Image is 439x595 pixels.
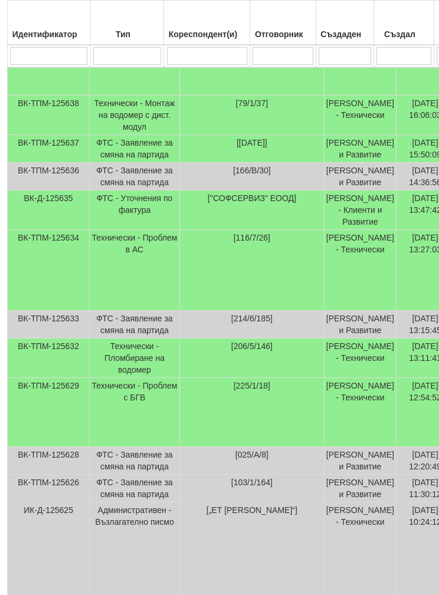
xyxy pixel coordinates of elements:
td: ВК-ТПМ-125626 [8,475,90,502]
div: Отговорник [252,26,314,42]
span: [„ЕТ [PERSON_NAME]“] [207,505,297,515]
td: [PERSON_NAME] - Технически [324,96,396,135]
td: ФТС - Заявление за смяна на партида [90,311,180,338]
td: Технически - Пломбиране на водомер [90,338,180,378]
td: ВК-Д-125635 [8,190,90,230]
td: ВК-ТПМ-125628 [8,447,90,475]
td: ВК-ТПМ-125636 [8,163,90,190]
th: Създаден: No sort applied, activate to apply an ascending sort [316,1,374,45]
td: [PERSON_NAME] - Технически [324,230,396,311]
span: [116/7/26] [234,233,270,242]
td: [PERSON_NAME] - Технически [324,378,396,447]
th: Създал: No sort applied, activate to apply an ascending sort [374,1,434,45]
td: [PERSON_NAME] - Технически [324,338,396,378]
span: [166/В/30] [233,166,271,175]
th: Тип: No sort applied, activate to apply an ascending sort [90,1,164,45]
td: Технически - Монтаж на водомер с дист. модул [90,96,180,135]
th: Кореспондент(и): No sort applied, activate to apply an ascending sort [164,1,250,45]
span: [206/5/146] [231,341,273,351]
span: [[DATE]] [237,138,267,147]
td: ФТС - Заявление за смяна на партида [90,135,180,163]
td: ФТС - Заявление за смяна на партида [90,447,180,475]
td: ВК-ТПМ-125629 [8,378,90,447]
td: ВК-ТПМ-125633 [8,311,90,338]
td: ФТС - Заявление за смяна на партида [90,163,180,190]
div: Създаден [318,26,372,42]
div: Кореспондент(и) [166,26,248,42]
td: [PERSON_NAME] - Клиенти и Развитие [324,190,396,230]
div: Създал [376,26,432,42]
span: [214/6/185] [231,314,273,323]
td: ВК-ТПМ-125632 [8,338,90,378]
td: ФТС - Заявление за смяна на партида [90,475,180,502]
td: [PERSON_NAME] и Развитие [324,135,396,163]
div: Идентификатор [9,26,89,42]
div: Тип [93,26,162,42]
td: Технически - Проблем с БГВ [90,378,180,447]
td: [PERSON_NAME] и Развитие [324,447,396,475]
td: ВК-ТПМ-125637 [8,135,90,163]
th: Отговорник: No sort applied, activate to apply an ascending sort [250,1,316,45]
td: [PERSON_NAME] и Развитие [324,475,396,502]
td: ВК-ТПМ-125634 [8,230,90,311]
span: [''СОФСЕРВИЗ" ЕООД] [208,193,296,203]
span: [79/1/37] [236,98,268,108]
td: Технически - Проблем в АС [90,230,180,311]
span: [103/1/164] [231,478,273,487]
td: [PERSON_NAME] и Развитие [324,163,396,190]
th: Идентификатор: No sort applied, activate to apply an ascending sort [8,1,91,45]
td: [PERSON_NAME] и Развитие [324,311,396,338]
span: [025/А/8] [235,450,268,459]
td: ВК-ТПМ-125638 [8,96,90,135]
span: [225/1/18] [234,381,270,390]
td: ФТС - Уточнения по фактура [90,190,180,230]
